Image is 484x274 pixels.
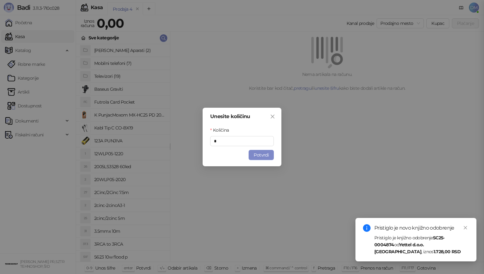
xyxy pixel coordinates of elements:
div: Pristiglo je knjižno odobrenje od , iznos [374,234,469,255]
strong: Yettel d.o.o. [GEOGRAPHIC_DATA] [374,242,424,254]
span: info-circle [363,224,371,232]
strong: 1.728,00 RSD [434,249,461,254]
div: Unesite količinu [210,114,274,119]
a: Close [462,224,469,231]
button: Close [268,111,278,122]
span: Zatvori [268,114,278,119]
div: Pristiglo je novo knjižno odobrenje [374,224,469,232]
strong: SC25-0004874 [374,235,445,248]
span: close [463,225,468,230]
input: Količina [210,136,274,146]
span: close [270,114,275,119]
button: Potvrdi [249,150,274,160]
label: Količina [210,127,233,134]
